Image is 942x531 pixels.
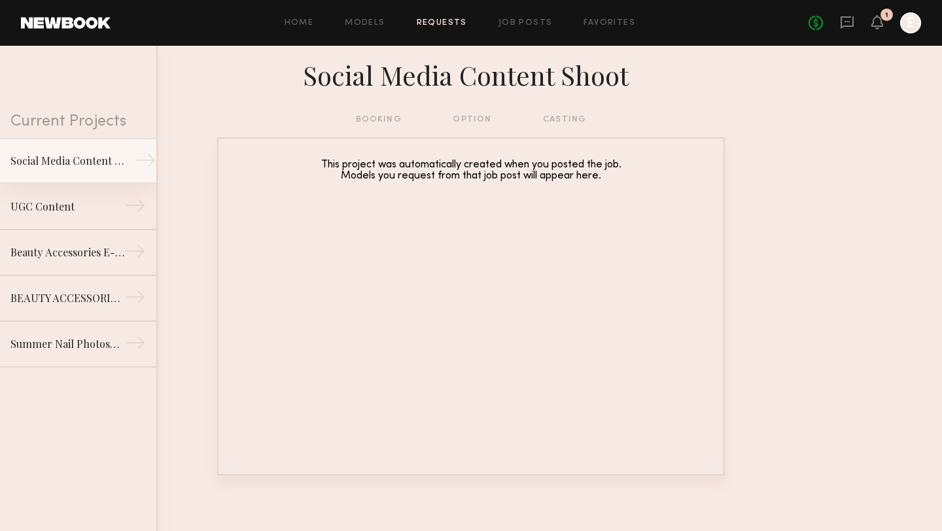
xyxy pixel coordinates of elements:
a: Models [345,19,385,27]
div: → [124,332,146,358]
div: Social Media Content Shoot [217,56,725,92]
div: BEAUTY ACCESSORIES E-COMMERCE SHOOT [10,290,124,306]
div: → [124,286,146,313]
div: → [124,195,146,221]
a: E [900,12,921,33]
a: Home [285,19,314,27]
div: This project was automatically created when you posted the job. Models you request from that job ... [245,160,697,182]
div: → [124,241,146,267]
div: Summer Nail Photoshoot [10,336,124,352]
div: → [135,150,156,176]
div: UGC Content [10,199,124,214]
a: Job Posts [498,19,553,27]
a: Favorites [584,19,635,27]
a: Requests [417,19,467,27]
div: 1 [885,12,888,19]
div: Beauty Accessories E-Commerce Shoot [10,245,124,260]
div: Social Media Content Shoot [10,153,124,169]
